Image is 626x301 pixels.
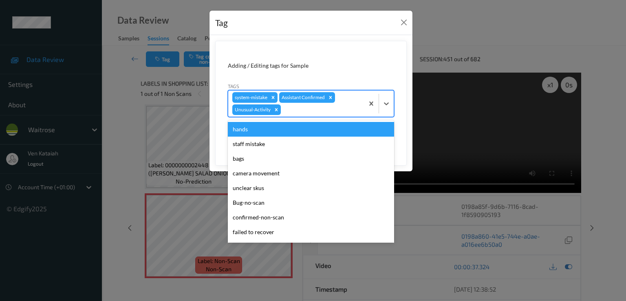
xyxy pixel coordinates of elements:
div: Remove Assistant Confirmed [326,92,335,103]
div: Assistant Confirmed [279,92,326,103]
div: confirmed-non-scan [228,210,394,225]
button: Close [398,17,410,28]
div: camera movement [228,166,394,181]
div: Bug-no-scan [228,195,394,210]
div: system-mistake [232,92,269,103]
div: Unusual-Activity [232,104,272,115]
div: Remove system-mistake [269,92,278,103]
div: failed to recover [228,225,394,239]
div: product recovered [228,239,394,254]
div: staff mistake [228,137,394,151]
div: Tag [215,16,228,29]
div: bags [228,151,394,166]
label: Tags [228,82,239,90]
div: unclear skus [228,181,394,195]
div: hands [228,122,394,137]
div: Adding / Editing tags for Sample [228,62,394,70]
div: Remove Unusual-Activity [272,104,281,115]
